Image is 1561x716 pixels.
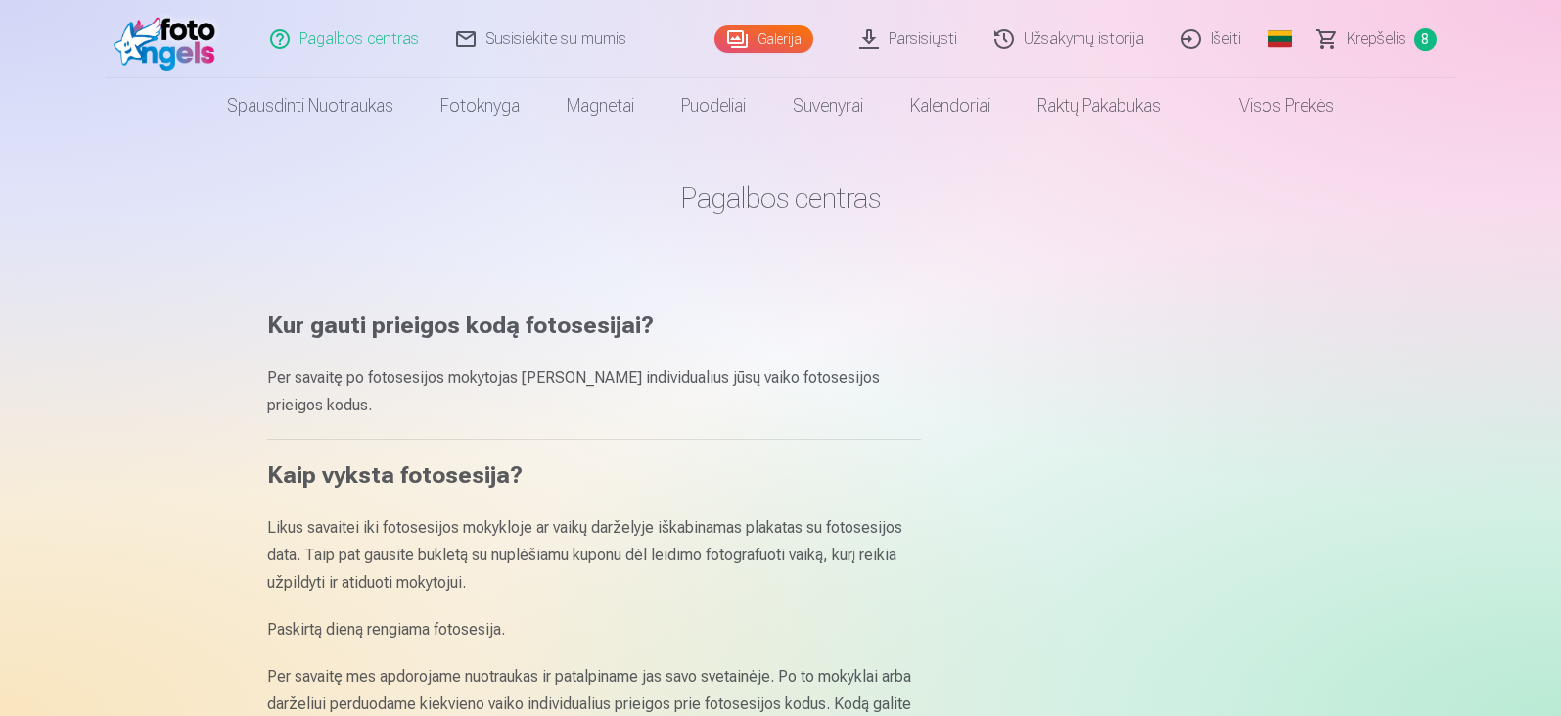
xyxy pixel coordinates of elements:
span: 8 [1414,28,1437,51]
h1: Pagalbos centras [267,180,1295,215]
p: Per savaitę po fotosesijos mokytojas [PERSON_NAME] individualius jūsų vaiko fotosesijos prieigos ... [267,364,921,419]
a: Visos prekės [1184,78,1357,133]
a: Spausdinti nuotraukas [204,78,417,133]
a: Fotoknyga [417,78,543,133]
a: Raktų pakabukas [1014,78,1184,133]
img: /fa2 [114,8,226,71]
span: Krepšelis [1347,27,1406,51]
a: Magnetai [543,78,658,133]
a: Puodeliai [658,78,769,133]
a: Kalendoriai [887,78,1014,133]
p: Paskirtą dieną rengiama fotosesija. [267,616,921,644]
a: Galerija [714,25,813,53]
p: Likus savaitei iki fotosesijos mokykloje ar vaikų darželyje iškabinamas plakatas su fotosesijos d... [267,514,921,597]
a: Suvenyrai [769,78,887,133]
